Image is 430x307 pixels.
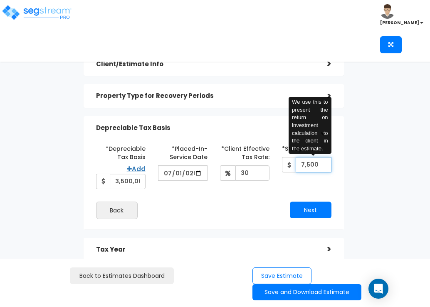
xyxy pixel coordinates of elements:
label: *Study Fee [282,142,314,153]
label: *Depreciable Tax Basis [96,142,146,161]
button: Next [290,202,331,218]
div: We use this to present the return on investment calculation to the client in the estimate. [289,97,331,154]
img: avatar.png [380,4,395,19]
img: logo_pro_r.png [1,4,72,21]
button: Back [96,202,138,219]
a: Add [127,165,146,173]
h5: Tax Year [96,246,315,253]
label: *Placed-In-Service Date [158,142,208,161]
h5: Depreciable Tax Basis [96,125,315,132]
label: *Client Effective Tax Rate: [220,142,269,161]
div: Open Intercom Messenger [368,279,388,299]
h5: Property Type for Recovery Periods [96,92,315,100]
button: Save Estimate [252,267,311,285]
div: > [315,243,331,256]
h5: Client/Estimate Info [96,61,315,68]
div: > [315,57,331,70]
div: > [315,90,331,102]
b: [PERSON_NAME] [380,20,419,26]
button: Save and Download Estimate [252,284,361,300]
a: Back to Estimates Dashboard [70,267,174,285]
